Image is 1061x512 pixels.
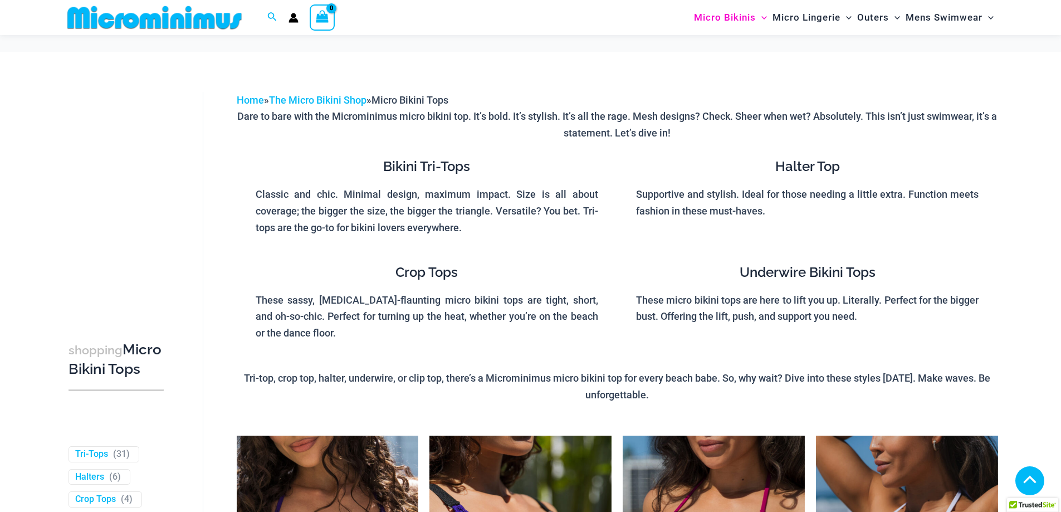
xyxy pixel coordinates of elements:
[772,3,840,32] span: Micro Lingerie
[310,4,335,30] a: View Shopping Cart, empty
[237,370,998,403] p: Tri-top, crop top, halter, underwire, or clip top, there’s a Microminimus micro bikini top for ev...
[69,83,169,306] iframe: TrustedSite Certified
[113,471,118,482] span: 6
[113,448,130,460] span: ( )
[371,94,448,106] span: Micro Bikini Tops
[69,340,164,379] h3: Micro Bikini Tops
[694,3,756,32] span: Micro Bikinis
[636,159,979,175] h4: Halter Top
[636,265,979,281] h4: Underwire Bikini Tops
[906,3,982,32] span: Mens Swimwear
[256,159,598,175] h4: Bikini Tri-Tops
[237,94,448,106] span: » »
[903,3,996,32] a: Mens SwimwearMenu ToggleMenu Toggle
[75,448,108,460] a: Tri-Tops
[75,471,104,483] a: Halters
[840,3,852,32] span: Menu Toggle
[982,3,994,32] span: Menu Toggle
[636,186,979,219] p: Supportive and stylish. Ideal for those needing a little extra. Function meets fashion in these m...
[267,11,277,25] a: Search icon link
[237,94,264,106] a: Home
[256,292,598,342] p: These sassy, [MEDICAL_DATA]-flaunting micro bikini tops are tight, short, and oh-so-chic. Perfect...
[124,494,129,504] span: 4
[63,5,246,30] img: MM SHOP LOGO FLAT
[756,3,767,32] span: Menu Toggle
[109,471,121,483] span: ( )
[116,448,126,459] span: 31
[691,3,770,32] a: Micro BikinisMenu ToggleMenu Toggle
[690,2,999,33] nav: Site Navigation
[770,3,854,32] a: Micro LingerieMenu ToggleMenu Toggle
[857,3,889,32] span: Outers
[289,13,299,23] a: Account icon link
[889,3,900,32] span: Menu Toggle
[69,343,123,357] span: shopping
[269,94,366,106] a: The Micro Bikini Shop
[256,186,598,236] p: Classic and chic. Minimal design, maximum impact. Size is all about coverage; the bigger the size...
[256,265,598,281] h4: Crop Tops
[854,3,903,32] a: OutersMenu ToggleMenu Toggle
[636,292,979,325] p: These micro bikini tops are here to lift you up. Literally. Perfect for the bigger bust. Offering...
[237,108,998,141] p: Dare to bare with the Microminimus micro bikini top. It’s bold. It’s stylish. It’s all the rage. ...
[121,494,133,505] span: ( )
[75,494,116,505] a: Crop Tops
